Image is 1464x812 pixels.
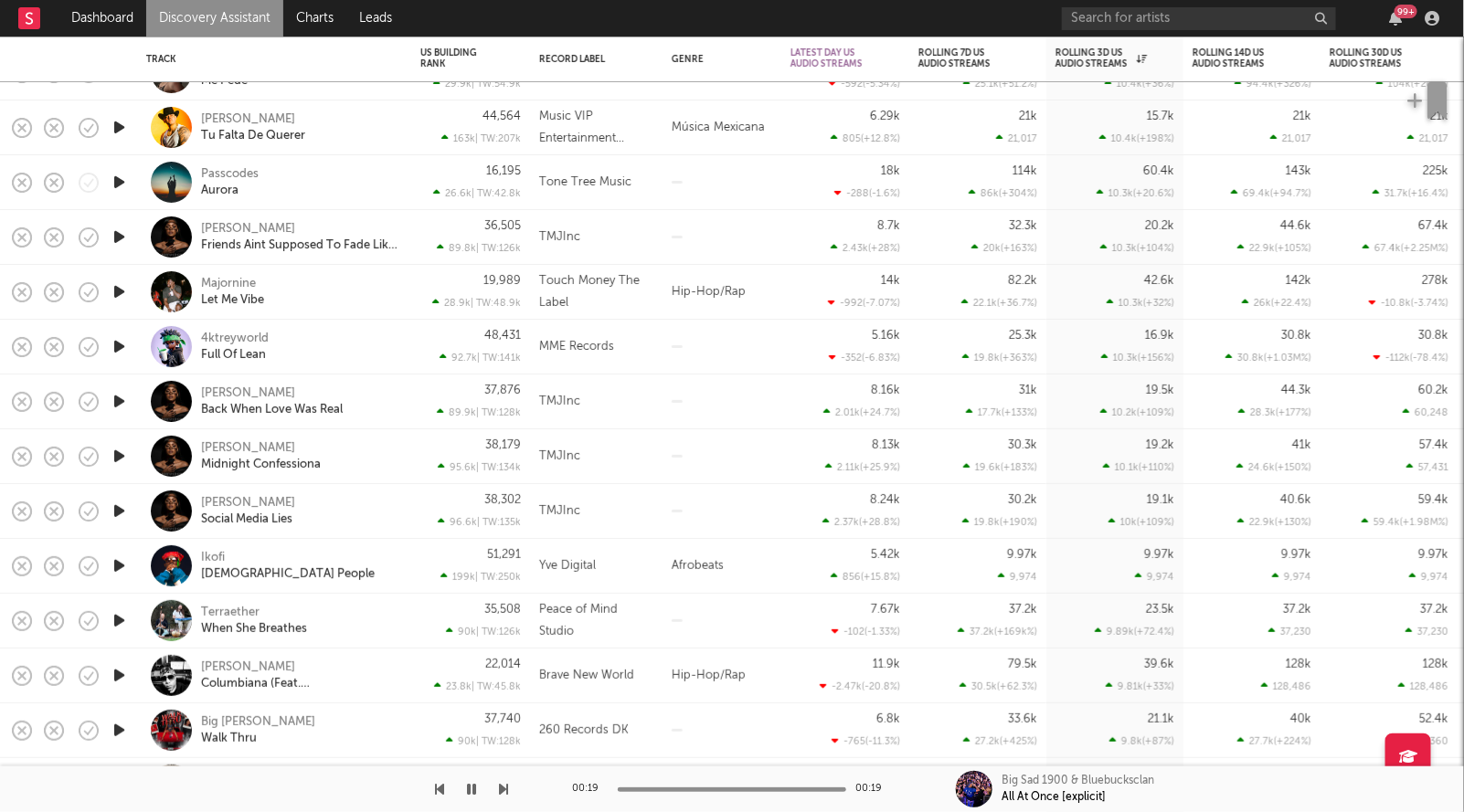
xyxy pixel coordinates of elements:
div: Social Media Lies [201,511,292,528]
div: 2.01k ( +24.7 % ) [823,406,900,418]
div: 00:19 [855,778,892,800]
div: -992 ( -7.07 % ) [828,297,900,309]
div: 856 ( +15.8 % ) [831,571,900,583]
div: 67.4k [1418,220,1448,232]
div: 37,876 [484,385,521,396]
a: [PERSON_NAME] [201,111,295,128]
div: Peace of Mind Studio [539,599,653,643]
div: 16,195 [486,165,521,177]
div: 21k [1019,111,1037,122]
a: [PERSON_NAME] [201,495,295,511]
div: 128,486 [1398,680,1448,692]
div: 21.1k [1148,713,1174,725]
div: 24.6k ( +150 % ) [1236,461,1311,473]
a: When She Breathes [201,621,307,638]
div: 9,974 [1409,571,1448,583]
div: 225k [1423,165,1448,177]
div: 28.3k ( +177 % ) [1238,406,1311,418]
div: 9,974 [1272,571,1311,583]
div: 41k [1292,439,1311,451]
div: 27.2k ( +425 % ) [963,735,1037,747]
div: 89.8k | TW: 126k [420,242,521,254]
div: 28.9k | TW: 48.9k [420,297,521,309]
div: TMJInc [539,446,580,468]
div: 20k ( +163 % ) [971,242,1037,254]
div: 5.42k [871,549,900,561]
div: 8.13k [872,439,900,451]
div: 38,302 [484,494,521,506]
div: 30.8k ( +1.03M % ) [1225,352,1311,364]
div: 51,291 [487,549,521,561]
div: 59.4k [1418,494,1448,506]
div: 32.3k [1009,220,1037,232]
div: Hip-Hop/Rap [663,265,781,320]
div: 19.6k ( +183 % ) [963,461,1037,473]
div: 44.6k [1280,220,1311,232]
div: 22.1k ( +36.7 % ) [961,297,1037,309]
div: TMJInc [539,391,580,413]
a: [PERSON_NAME] [201,221,295,237]
div: 6.29k [870,111,900,122]
div: MME Records [539,336,614,358]
div: 90k | TW: 128k [420,735,521,747]
div: 37,740 [484,713,521,725]
div: 57,431 [1406,461,1448,473]
div: 21,017 [1407,132,1448,144]
div: 9.97k [1007,549,1037,561]
div: 14k [881,275,900,287]
div: 9,974 [1135,571,1174,583]
div: 37,230 [1406,626,1448,638]
div: 9.97k [1418,549,1448,561]
div: Latest Day US Audio Streams [790,47,873,69]
div: Música Mexicana [663,100,781,155]
div: 23.8k | TW: 45.8k [420,680,521,692]
div: 60.2k [1418,385,1448,396]
div: Columbiana (Feat. [PERSON_NAME]) [201,676,398,692]
input: Search for artists [1062,7,1336,30]
div: 19.2k [1146,439,1174,451]
div: 40.6k [1280,494,1311,506]
div: 7.67k [871,604,900,616]
div: 35,508 [484,604,521,616]
div: Record Label [539,54,626,65]
div: 21,017 [1270,132,1311,144]
div: 96.6k | TW: 135k [420,516,521,528]
div: 26k ( +22.4 % ) [1242,297,1311,309]
div: -592 ( -5.34 % ) [829,78,900,90]
div: 31.7k ( +16.4 % ) [1373,187,1448,199]
div: US Building Rank [420,47,493,69]
div: 92.7k | TW: 141k [420,352,521,364]
a: Passcodes [201,166,259,183]
div: -10.8k ( -3.74 % ) [1369,297,1448,309]
div: 5.16k [872,330,900,342]
div: 15.7k [1147,111,1174,122]
div: 9.97k [1144,549,1174,561]
div: Big Sad 1900 & Bluebucksclan [1002,773,1154,789]
div: 67.4k ( +2.25M % ) [1363,242,1448,254]
div: 79.5k [1008,659,1037,670]
a: 4ktreyworld [201,331,269,347]
div: Brave New World [539,665,634,687]
div: 33.6k [1008,713,1037,725]
div: 82.2k [1008,275,1037,287]
a: Friends Aint Supposed To Fade Like That [201,237,398,254]
div: [DEMOGRAPHIC_DATA] People [201,566,375,583]
div: 25.1k ( +51.2 % ) [963,78,1037,90]
div: 199k | TW: 250k [420,571,521,583]
div: Yve Digital [539,555,596,577]
div: Track [146,54,393,65]
div: TMJInc [539,227,580,248]
a: Ikofi [201,550,225,566]
div: [PERSON_NAME] [201,659,295,676]
a: [PERSON_NAME] [201,440,295,457]
div: 10.1k ( +110 % ) [1103,461,1174,473]
div: 31k [1019,385,1037,396]
div: 10.3k ( +156 % ) [1101,352,1174,364]
a: Walk Thru [201,731,257,747]
div: 21,017 [996,132,1037,144]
